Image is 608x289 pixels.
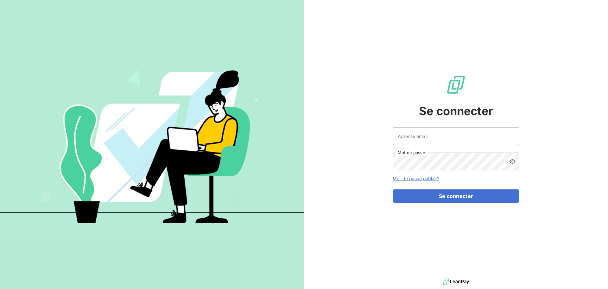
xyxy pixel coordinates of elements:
input: placeholder [393,127,519,145]
span: Se connecter [419,102,493,120]
img: logo [443,277,469,286]
a: Mot de passe oublié ? [393,176,439,181]
button: Se connecter [393,189,519,203]
img: Logo LeanPay [446,75,466,95]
